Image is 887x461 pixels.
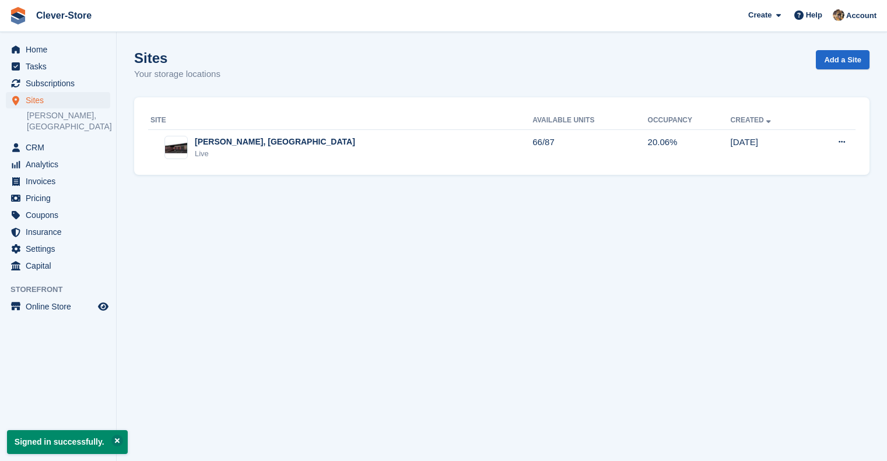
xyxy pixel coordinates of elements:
[195,136,355,148] div: [PERSON_NAME], [GEOGRAPHIC_DATA]
[26,41,96,58] span: Home
[26,75,96,92] span: Subscriptions
[6,58,110,75] a: menu
[26,156,96,173] span: Analytics
[6,92,110,108] a: menu
[6,41,110,58] a: menu
[816,50,870,69] a: Add a Site
[6,258,110,274] a: menu
[26,173,96,189] span: Invoices
[26,190,96,206] span: Pricing
[6,190,110,206] a: menu
[26,258,96,274] span: Capital
[6,207,110,223] a: menu
[134,50,220,66] h1: Sites
[6,139,110,156] a: menu
[731,129,810,166] td: [DATE]
[26,92,96,108] span: Sites
[10,284,116,295] span: Storefront
[195,148,355,160] div: Live
[731,116,773,124] a: Created
[148,111,532,130] th: Site
[26,58,96,75] span: Tasks
[648,111,731,130] th: Occupancy
[26,224,96,240] span: Insurance
[27,110,110,132] a: [PERSON_NAME], [GEOGRAPHIC_DATA]
[846,10,877,22] span: Account
[806,9,822,21] span: Help
[26,207,96,223] span: Coupons
[6,298,110,315] a: menu
[31,6,96,25] a: Clever-Store
[833,9,844,21] img: Andy Mackinnon
[96,300,110,314] a: Preview store
[6,156,110,173] a: menu
[26,298,96,315] span: Online Store
[532,129,647,166] td: 66/87
[7,430,128,454] p: Signed in successfully.
[648,129,731,166] td: 20.06%
[134,68,220,81] p: Your storage locations
[748,9,772,21] span: Create
[165,142,187,153] img: Image of Hamilton, Lanarkshire site
[6,224,110,240] a: menu
[532,111,647,130] th: Available Units
[6,173,110,189] a: menu
[26,139,96,156] span: CRM
[6,241,110,257] a: menu
[6,75,110,92] a: menu
[9,7,27,24] img: stora-icon-8386f47178a22dfd0bd8f6a31ec36ba5ce8667c1dd55bd0f319d3a0aa187defe.svg
[26,241,96,257] span: Settings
